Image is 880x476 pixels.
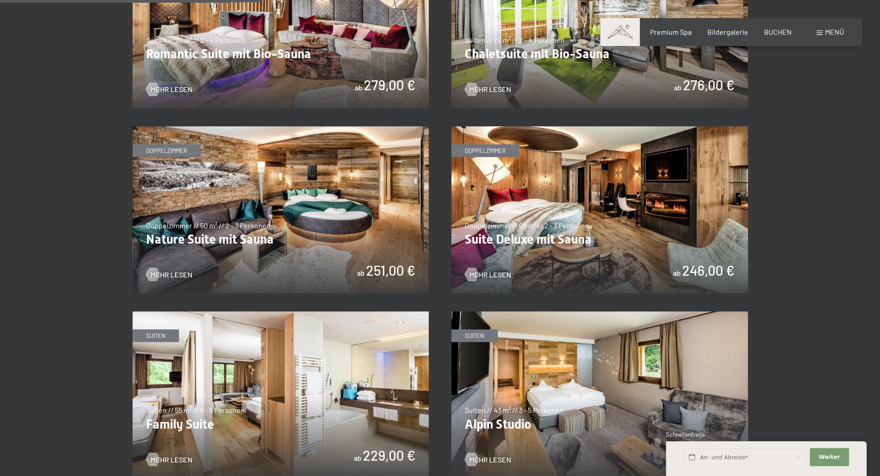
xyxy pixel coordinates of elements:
a: Family Suite [133,312,429,317]
img: Nature Suite mit Sauna [133,126,429,293]
span: Schnellanfrage [666,431,705,438]
span: Mehr Lesen [151,269,192,279]
a: Mehr Lesen [465,454,511,464]
a: Mehr Lesen [146,269,192,279]
a: BUCHEN [764,28,792,36]
a: Premium Spa [650,28,691,36]
a: Mehr Lesen [146,454,192,464]
a: Nature Suite mit Sauna [133,127,429,132]
span: Mehr Lesen [469,269,511,279]
span: Mehr Lesen [151,84,192,94]
span: Weiter [819,453,840,461]
span: Menü [825,28,844,36]
a: Mehr Lesen [465,84,511,94]
span: Mehr Lesen [151,454,192,464]
a: Mehr Lesen [146,84,192,94]
span: Mehr Lesen [469,454,511,464]
a: Alpin Studio [451,312,748,317]
a: Mehr Lesen [465,269,511,279]
span: Mehr Lesen [469,84,511,94]
button: Weiter [810,448,848,467]
img: Suite Deluxe mit Sauna [451,126,748,293]
a: Bildergalerie [707,28,748,36]
a: Suite Deluxe mit Sauna [451,127,748,132]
